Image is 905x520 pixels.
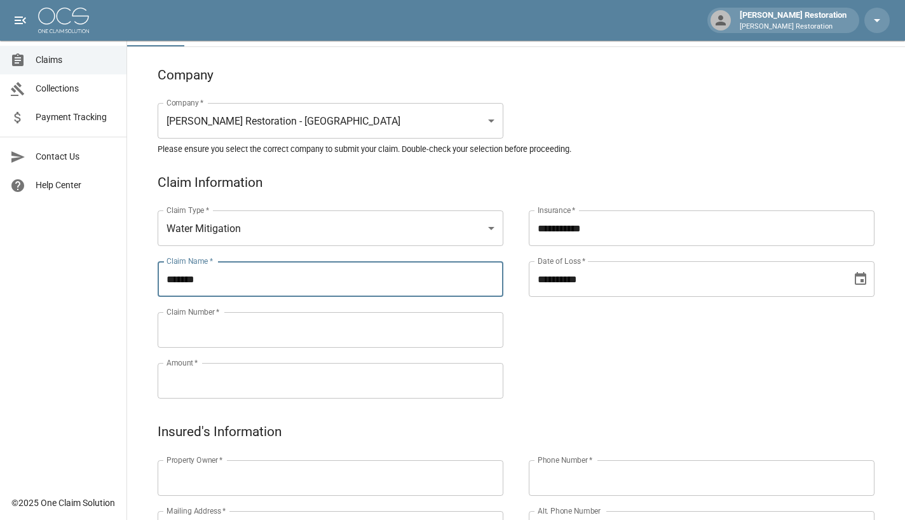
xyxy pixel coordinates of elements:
p: [PERSON_NAME] Restoration [740,22,847,32]
label: Insurance [538,205,575,216]
label: Company [167,97,204,108]
img: ocs-logo-white-transparent.png [38,8,89,33]
div: [PERSON_NAME] Restoration [735,9,852,32]
label: Claim Type [167,205,209,216]
label: Amount [167,357,198,368]
span: Claims [36,53,116,67]
span: Help Center [36,179,116,192]
div: [PERSON_NAME] Restoration - [GEOGRAPHIC_DATA] [158,103,503,139]
label: Claim Number [167,306,219,317]
label: Alt. Phone Number [538,505,601,516]
label: Property Owner [167,455,223,465]
span: Contact Us [36,150,116,163]
label: Phone Number [538,455,592,465]
label: Date of Loss [538,256,585,266]
span: Payment Tracking [36,111,116,124]
button: Choose date, selected date is Aug 27, 2025 [848,266,873,292]
h5: Please ensure you select the correct company to submit your claim. Double-check your selection be... [158,144,874,154]
button: open drawer [8,8,33,33]
div: © 2025 One Claim Solution [11,496,115,509]
span: Collections [36,82,116,95]
div: Water Mitigation [158,210,503,246]
label: Mailing Address [167,505,226,516]
label: Claim Name [167,256,213,266]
